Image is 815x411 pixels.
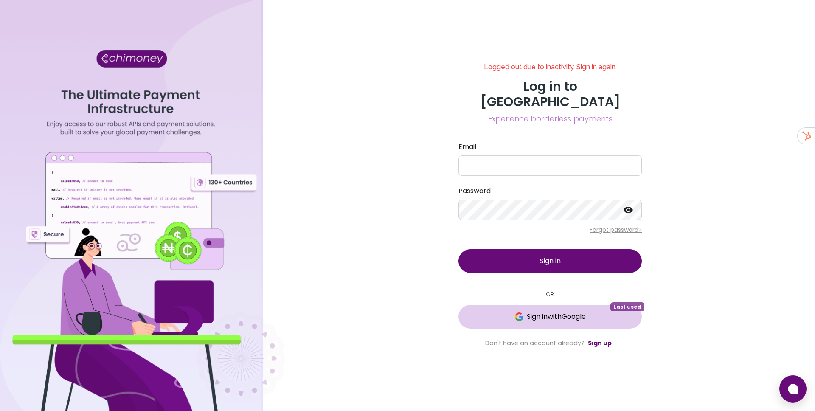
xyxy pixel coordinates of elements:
span: Sign in with Google [527,312,586,322]
button: Sign in [458,249,642,273]
h3: Log in to [GEOGRAPHIC_DATA] [458,79,642,110]
label: Email [458,142,642,152]
span: Sign in [540,256,561,266]
label: Password [458,186,642,196]
button: Open chat window [779,375,807,403]
small: OR [458,290,642,298]
button: GoogleSign inwithGoogleLast used [458,305,642,329]
span: Last used [610,302,644,311]
p: Forgot password? [458,225,642,234]
h6: Logged out due to inactivity. Sign in again. [458,63,642,79]
span: Experience borderless payments [458,113,642,125]
span: Don't have an account already? [485,339,585,347]
a: Sign up [588,339,612,347]
img: Google [515,312,523,321]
